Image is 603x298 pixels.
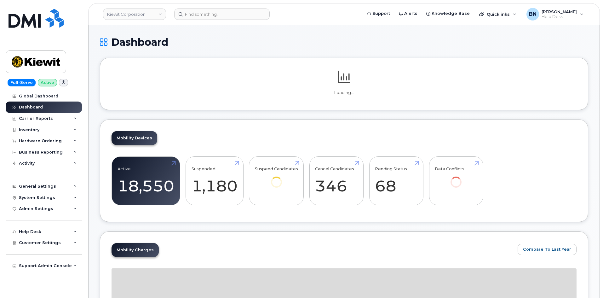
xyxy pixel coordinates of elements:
a: Mobility Charges [112,243,159,257]
span: Compare To Last Year [523,246,571,252]
button: Compare To Last Year [518,244,577,255]
a: Data Conflicts [435,160,477,196]
p: Loading... [112,90,577,96]
a: Suspended 1,180 [192,160,238,202]
h1: Dashboard [100,37,588,48]
a: Cancel Candidates 346 [315,160,358,202]
a: Suspend Candidates [255,160,298,196]
a: Mobility Devices [112,131,157,145]
a: Active 18,550 [118,160,174,202]
a: Pending Status 68 [375,160,417,202]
